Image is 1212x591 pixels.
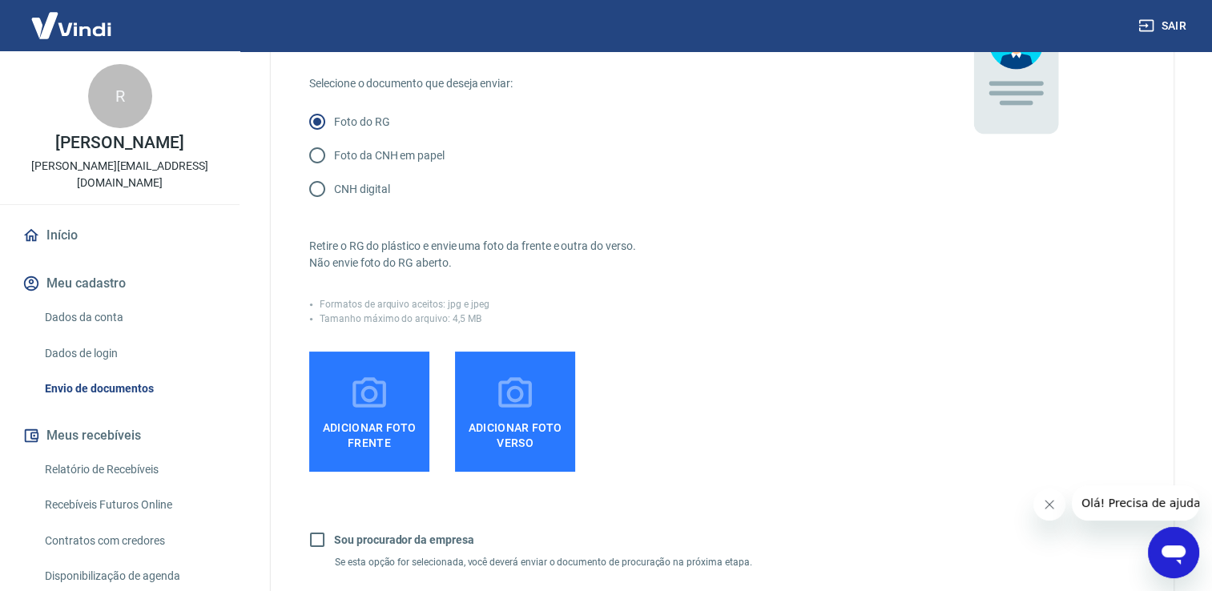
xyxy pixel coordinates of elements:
[1072,485,1199,521] iframe: Mensagem da empresa
[316,414,423,450] span: Adicionar foto frente
[19,418,220,453] button: Meus recebíveis
[19,266,220,301] button: Meu cadastro
[334,181,389,198] p: CNH digital
[455,352,575,472] label: Adicionar foto verso
[38,525,220,557] a: Contratos com credores
[38,488,220,521] a: Recebíveis Futuros Online
[38,453,220,486] a: Relatório de Recebíveis
[55,135,183,151] p: [PERSON_NAME]
[320,312,481,326] p: Tamanho máximo do arquivo: 4,5 MB
[38,372,220,405] a: Envio de documentos
[309,75,895,92] p: Selecione o documento que deseja enviar:
[334,147,445,164] p: Foto da CNH em papel
[320,297,489,312] p: Formatos de arquivo aceitos: jpg e jpeg
[13,158,227,191] p: [PERSON_NAME][EMAIL_ADDRESS][DOMAIN_NAME]
[38,337,220,370] a: Dados de login
[38,301,220,334] a: Dados da conta
[334,533,474,546] b: Sou procurador da empresa
[1033,488,1065,521] iframe: Fechar mensagem
[10,11,135,24] span: Olá! Precisa de ajuda?
[1135,11,1193,41] button: Sair
[19,1,123,50] img: Vindi
[334,114,390,131] p: Foto do RG
[335,557,895,568] p: Se esta opção for selecionada, você deverá enviar o documento de procuração na próxima etapa.
[1148,527,1199,578] iframe: Botão para abrir a janela de mensagens
[19,218,220,253] a: Início
[309,238,895,271] p: Retire o RG do plástico e envie uma foto da frente e outra do verso. Não envie foto do RG aberto.
[88,64,152,128] div: R
[461,414,569,450] span: Adicionar foto verso
[309,352,429,472] label: Adicionar foto frente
